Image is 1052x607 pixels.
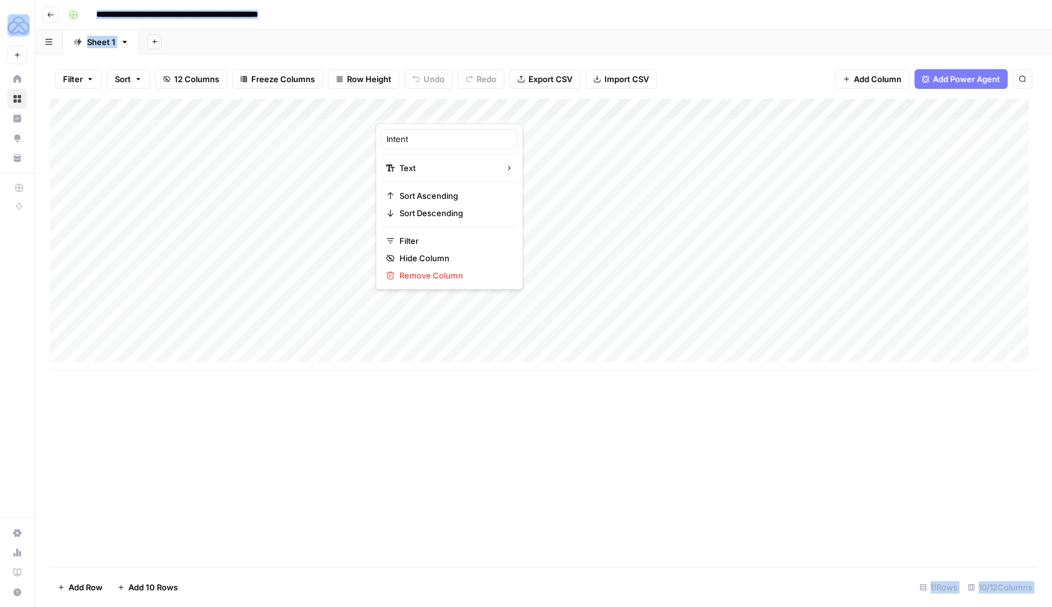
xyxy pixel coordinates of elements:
[347,73,391,85] span: Row Height
[509,69,580,89] button: Export CSV
[7,109,27,128] a: Insights
[399,252,507,264] span: Hide Column
[155,69,227,89] button: 12 Columns
[87,36,115,48] div: Sheet 1
[399,207,507,219] span: Sort Descending
[477,73,496,85] span: Redo
[399,235,507,247] span: Filter
[7,563,27,582] a: Learning Hub
[528,73,572,85] span: Export CSV
[50,577,110,597] button: Add Row
[854,73,901,85] span: Add Column
[7,69,27,89] a: Home
[69,581,102,593] span: Add Row
[424,73,445,85] span: Undo
[63,30,140,54] a: Sheet 1
[399,269,507,282] span: Remove Column
[457,69,504,89] button: Redo
[604,73,649,85] span: Import CSV
[399,162,495,174] span: Text
[328,69,399,89] button: Row Height
[7,89,27,109] a: Browse
[128,581,178,593] span: Add 10 Rows
[835,69,909,89] button: Add Column
[7,543,27,563] a: Usage
[232,69,323,89] button: Freeze Columns
[174,73,219,85] span: 12 Columns
[404,69,453,89] button: Undo
[399,190,507,202] span: Sort Ascending
[7,10,27,41] button: Workspace: AUQ
[914,577,962,597] div: 11 Rows
[7,582,27,602] button: Help + Support
[933,73,1000,85] span: Add Power Agent
[7,14,30,36] img: AUQ Logo
[251,73,315,85] span: Freeze Columns
[55,69,102,89] button: Filter
[115,73,131,85] span: Sort
[107,69,150,89] button: Sort
[7,523,27,543] a: Settings
[63,73,83,85] span: Filter
[7,128,27,148] a: Opportunities
[110,577,185,597] button: Add 10 Rows
[7,148,27,168] a: Your Data
[962,577,1037,597] div: 10/12 Columns
[585,69,657,89] button: Import CSV
[914,69,1008,89] button: Add Power Agent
